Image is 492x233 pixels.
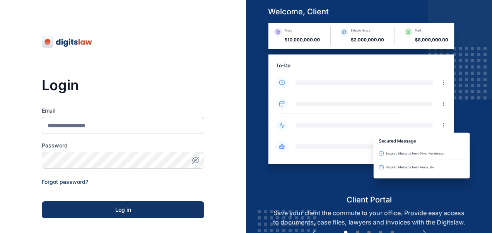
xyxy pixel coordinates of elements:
[54,206,192,214] div: Log in
[42,142,204,149] label: Password
[262,23,477,194] img: client-portal
[42,77,204,93] h3: Login
[42,178,88,185] a: Forgot password?
[262,6,477,17] h5: welcome, client
[42,201,204,218] button: Log in
[262,208,477,227] p: Save your client the commute to your office. Provide easy access to documents, case files, lawyer...
[262,194,477,205] h5: client portal
[42,107,204,115] label: Email
[42,36,93,48] img: digitslaw-logo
